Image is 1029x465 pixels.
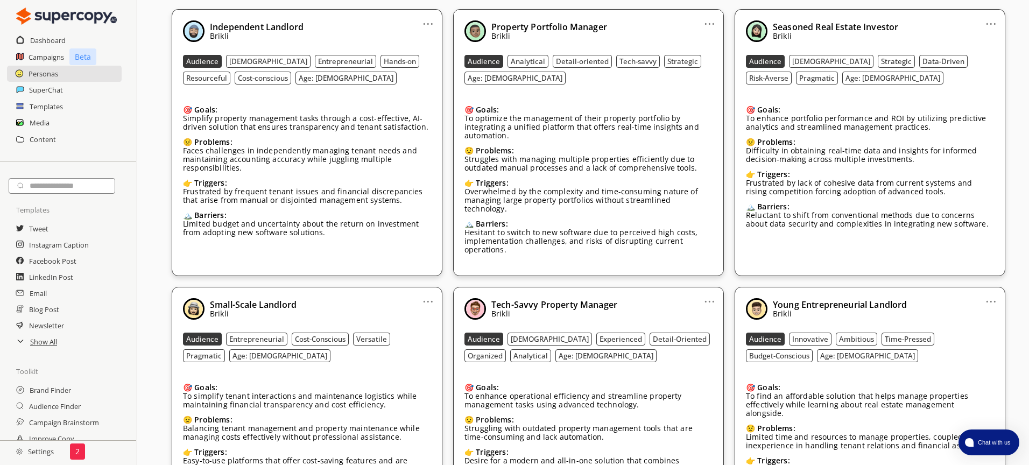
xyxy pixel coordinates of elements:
[746,383,994,392] div: 🎯
[749,334,781,344] b: Audience
[559,351,653,361] b: Age: [DEMOGRAPHIC_DATA]
[464,424,713,441] p: Struggling with outdated property management tools that are time-consuming and lack automation.
[600,334,642,344] b: Experienced
[226,55,311,68] button: [DEMOGRAPHIC_DATA]
[476,219,508,229] b: Barriers:
[881,57,912,66] b: Strategic
[511,57,545,66] b: Analytical
[619,57,657,66] b: Tech-savvy
[464,228,713,254] p: Hesitant to switch to new software due to perceived high costs, implementation challenges, and ri...
[820,351,915,361] b: Age: [DEMOGRAPHIC_DATA]
[491,309,617,318] p: Brikli
[817,349,918,362] button: Age: [DEMOGRAPHIC_DATA]
[464,146,713,155] div: 😟
[553,55,612,68] button: Detail-oriented
[746,55,785,68] button: Audience
[746,138,994,146] div: 😟
[746,424,994,433] div: 😟
[186,57,219,66] b: Audience
[75,447,80,456] p: 2
[468,351,503,361] b: Organized
[985,293,997,301] a: ...
[792,57,870,66] b: [DEMOGRAPHIC_DATA]
[194,137,232,147] b: Problems:
[556,57,609,66] b: Detail-oriented
[773,309,907,318] p: Brikli
[773,32,898,40] p: Brikli
[792,334,828,344] b: Innovative
[878,55,915,68] button: Strategic
[845,73,940,83] b: Age: [DEMOGRAPHIC_DATA]
[183,333,222,346] button: Audience
[555,349,657,362] button: Age: [DEMOGRAPHIC_DATA]
[186,73,227,83] b: Resourceful
[229,57,307,66] b: [DEMOGRAPHIC_DATA]
[468,57,500,66] b: Audience
[30,131,56,147] h2: Content
[757,423,795,433] b: Problems:
[746,72,792,84] button: Risk-Averse
[476,414,513,425] b: Problems:
[746,179,994,196] p: Frustrated by lack of cohesive data from current systems and rising competition forcing adoption ...
[183,298,205,320] img: Close
[29,269,73,285] a: LinkedIn Post
[985,15,997,24] a: ...
[30,115,50,131] a: Media
[422,15,434,24] a: ...
[29,82,63,98] a: SuperChat
[464,448,713,456] div: 👉
[186,351,222,361] b: Pragmatic
[380,55,419,68] button: Hands-on
[464,179,713,187] div: 👉
[183,424,431,441] p: Balancing tenant management and property maintenance while managing costs effectively without pro...
[315,55,376,68] button: Entrepreneurial
[464,220,713,228] div: 🏔️
[183,187,431,205] p: Frustrated by frequent tenant issues and financial discrepancies that arise from manual or disjoi...
[746,456,994,465] div: 👉
[746,114,994,131] p: To enhance portfolio performance and ROI by utilizing predictive analytics and streamlined manage...
[194,104,217,115] b: Goals:
[356,334,387,344] b: Versatile
[704,293,715,301] a: ...
[29,318,64,334] h2: Newsletter
[186,334,219,344] b: Audience
[235,72,291,84] button: Cost-conscious
[464,155,713,172] p: Struggles with managing multiple properties efficiently due to outdated manual processes and a la...
[295,72,397,84] button: Age: [DEMOGRAPHIC_DATA]
[773,299,907,311] b: Young Entrepreneurial Landlord
[29,301,59,318] a: Blog Post
[29,414,99,431] a: Campaign Brainstorm
[513,351,548,361] b: Analytical
[183,72,230,84] button: Resourceful
[746,170,994,179] div: 👉
[226,333,287,346] button: Entrepreneurial
[30,32,66,48] h2: Dashboard
[616,55,660,68] button: Tech-savvy
[476,178,508,188] b: Triggers:
[29,398,81,414] a: Audience Finder
[30,285,47,301] a: Email
[29,431,74,447] h2: Improve Copy
[476,145,513,156] b: Problems:
[194,382,217,392] b: Goals:
[232,351,327,361] b: Age: [DEMOGRAPHIC_DATA]
[295,334,346,344] b: Cost-Conscious
[650,333,710,346] button: Detail-Oriented
[746,333,785,346] button: Audience
[183,220,431,237] p: Limited budget and uncertainty about the return on investment from adopting new software solutions.
[194,414,232,425] b: Problems:
[746,20,767,42] img: Close
[464,333,503,346] button: Audience
[704,15,715,24] a: ...
[194,447,227,457] b: Triggers:
[836,333,877,346] button: Ambitious
[210,32,304,40] p: Brikli
[476,382,499,392] b: Goals:
[746,202,994,211] div: 🏔️
[958,429,1019,455] button: atlas-launcher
